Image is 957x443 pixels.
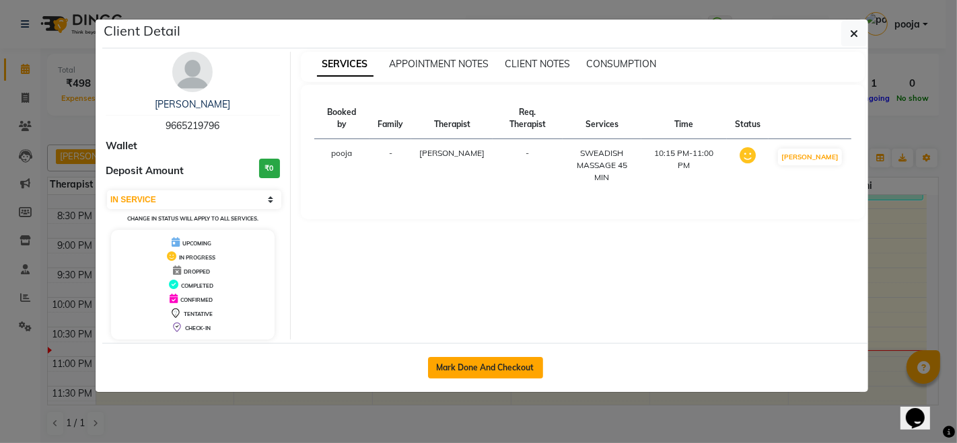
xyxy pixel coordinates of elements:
[185,325,211,331] span: CHECK-IN
[172,52,213,92] img: avatar
[104,21,180,41] h5: Client Detail
[428,357,543,378] button: Mark Done And Checkout
[314,98,370,139] th: Booked by
[493,139,563,192] td: -
[563,98,641,139] th: Services
[127,215,258,222] small: Change in status will apply to all services.
[419,148,485,158] span: [PERSON_NAME]
[317,52,374,77] span: SERVICES
[181,282,213,289] span: COMPLETED
[493,98,563,139] th: Req. Therapist
[505,58,571,70] span: CLIENT NOTES
[166,120,219,132] span: 9665219796
[571,147,633,184] div: SWEADISH MASSAGE 45 MIN
[369,139,411,192] td: -
[184,268,210,275] span: DROPPED
[182,240,211,247] span: UPCOMING
[259,159,280,178] h3: ₹0
[106,138,137,154] span: Wallet
[727,98,769,139] th: Status
[369,98,411,139] th: Family
[180,296,213,303] span: CONFIRMED
[390,58,489,70] span: APPOINTMENT NOTES
[155,98,230,110] a: [PERSON_NAME]
[587,58,657,70] span: CONSUMPTION
[411,98,493,139] th: Therapist
[314,139,370,192] td: pooja
[778,149,842,165] button: [PERSON_NAME]
[179,254,215,261] span: IN PROGRESS
[106,163,184,179] span: Deposit Amount
[184,311,213,317] span: TENTATIVE
[641,139,727,192] td: 10:15 PM-11:00 PM
[900,389,944,430] iframe: chat widget
[641,98,727,139] th: Time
